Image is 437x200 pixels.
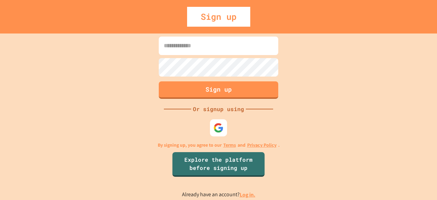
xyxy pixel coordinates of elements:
div: Sign up [187,7,250,27]
a: Terms [223,142,236,149]
img: google-icon.svg [213,123,224,133]
p: Already have an account? [182,190,255,199]
a: Privacy Policy [247,142,277,149]
button: Sign up [159,81,278,99]
div: Or signup using [191,105,246,113]
a: Log in. [240,191,255,198]
p: By signing up, you agree to our and . [158,142,280,149]
a: Explore the platform before signing up [172,152,265,177]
